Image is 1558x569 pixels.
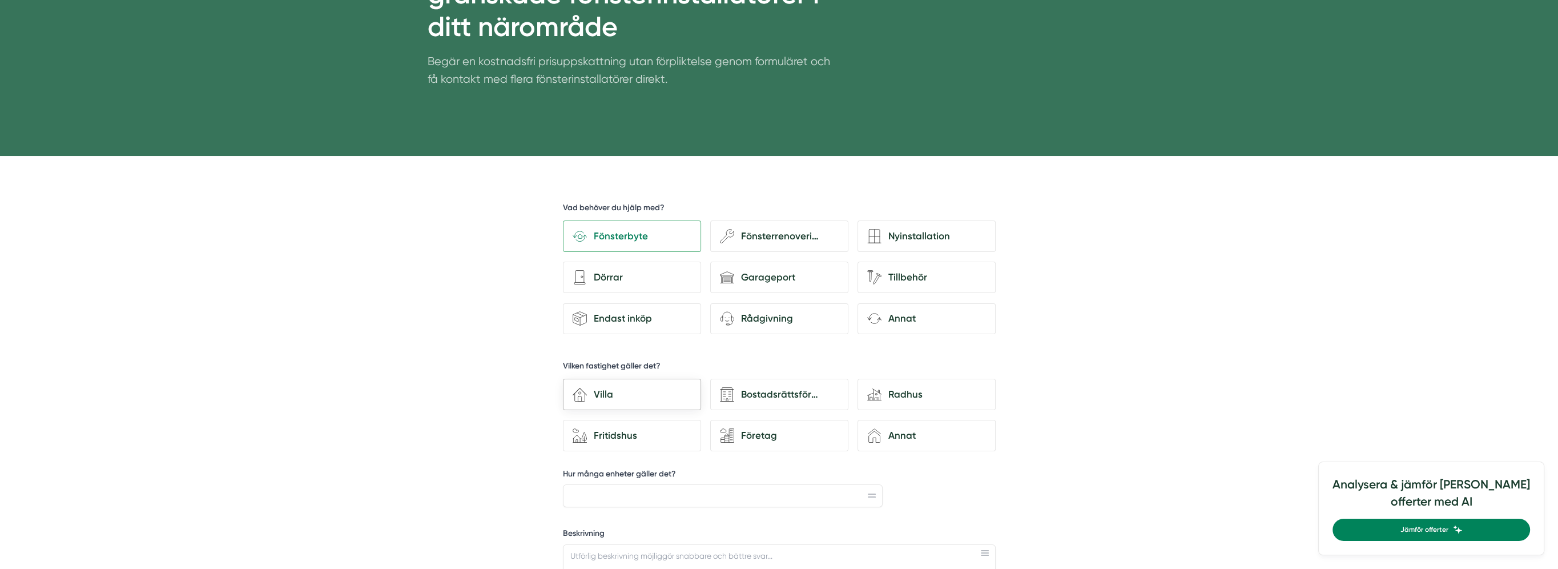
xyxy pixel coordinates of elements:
span: Jämför offerter [1400,524,1448,535]
p: Begär en kostnadsfri prisuppskattning utan förpliktelse genom formuläret och få kontakt med flera... [428,53,831,94]
label: Beskrivning [563,528,996,542]
h5: Vilken fastighet gäller det? [563,360,661,375]
label: Hur många enheter gäller det? [563,468,883,483]
h5: Vad behöver du hjälp med? [563,202,665,217]
h4: Analysera & jämför [PERSON_NAME] offerter med AI [1332,476,1530,519]
a: Jämför offerter [1332,519,1530,541]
